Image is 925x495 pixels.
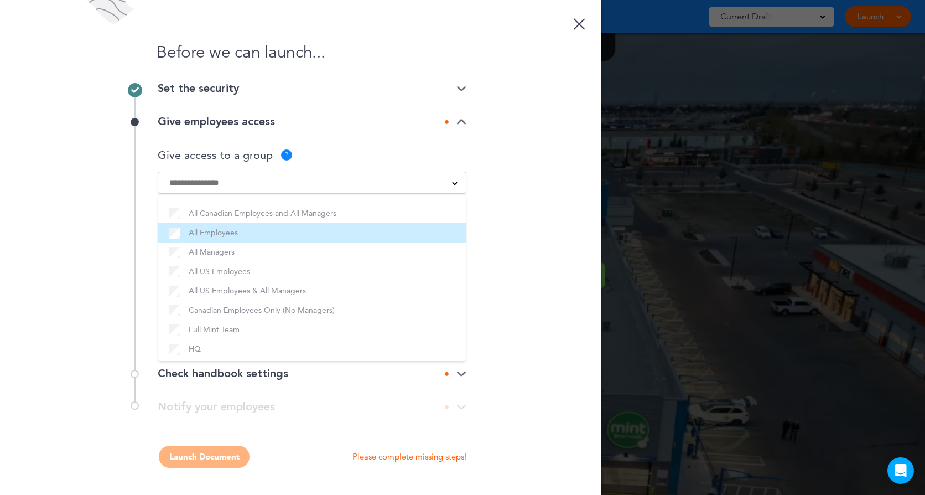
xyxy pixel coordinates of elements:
[169,266,180,277] input: All US Employees
[456,85,466,92] img: arrow-down@2x.png
[352,451,466,462] p: Please complete missing steps!
[887,457,914,484] div: Open Intercom Messenger
[158,116,466,127] div: Give employees access
[158,219,466,227] p: No one added yet...
[158,149,273,161] p: Give access to a group
[169,342,455,356] label: HQ
[169,305,180,316] input: Canadian Employees Only (No Managers)
[169,324,180,336] input: Full Mint Team
[169,245,455,259] label: All Managers
[169,207,455,220] label: All Canadian Employees and All Managers
[169,265,455,279] label: All US Employees
[169,344,180,355] input: HQ
[169,247,180,258] input: All Managers
[281,149,292,161] div: ?
[158,202,466,210] div: Or
[158,368,466,379] div: Check handbook settings
[169,284,455,298] label: All US Employees & All Managers
[456,370,466,378] img: arrow-down@2x.png
[169,286,180,297] input: All US Employees & All Managers
[456,118,466,126] img: arrow-down@2x.png
[158,83,466,94] div: Set the security
[169,303,455,317] label: Canadian Employees Only (No Managers)
[134,44,466,61] h1: Before we can launch...
[169,228,180,239] input: All Employees
[169,208,180,219] input: All Canadian Employees and All Managers
[169,323,455,337] label: Full Mint Team
[169,226,455,240] label: All Employees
